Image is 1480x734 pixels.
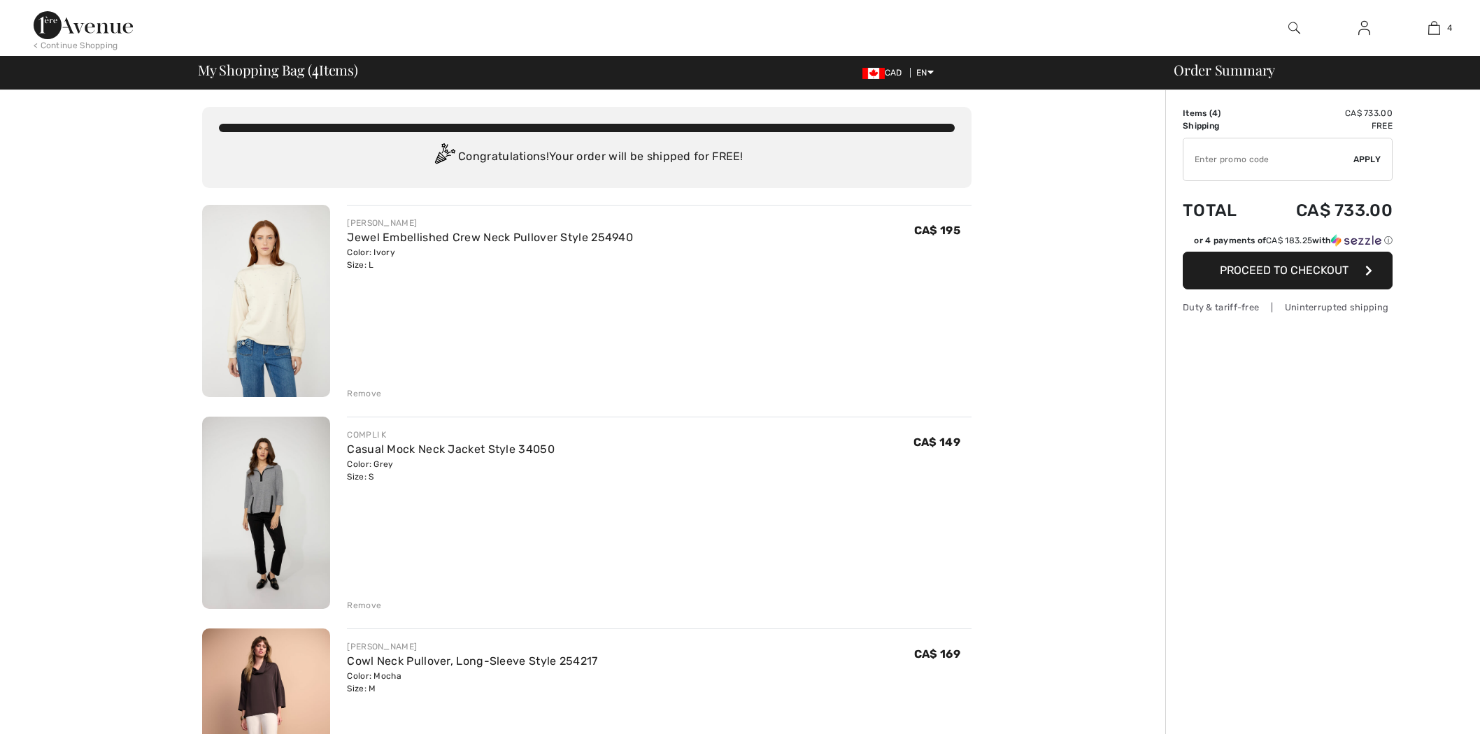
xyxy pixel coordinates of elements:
[347,387,381,400] div: Remove
[202,205,330,397] img: Jewel Embellished Crew Neck Pullover Style 254940
[1400,20,1468,36] a: 4
[1258,107,1393,120] td: CA$ 733.00
[914,224,960,237] span: CA$ 195
[1183,107,1258,120] td: Items ( )
[198,63,358,77] span: My Shopping Bag ( Items)
[1183,138,1353,180] input: Promo code
[34,11,133,39] img: 1ère Avenue
[34,39,118,52] div: < Continue Shopping
[914,647,960,661] span: CA$ 169
[1183,301,1393,314] div: Duty & tariff-free | Uninterrupted shipping
[430,143,458,171] img: Congratulation2.svg
[347,231,633,244] a: Jewel Embellished Crew Neck Pullover Style 254940
[1258,120,1393,132] td: Free
[1183,234,1393,252] div: or 4 payments ofCA$ 183.25withSezzle Click to learn more about Sezzle
[1220,264,1349,277] span: Proceed to Checkout
[347,246,633,271] div: Color: Ivory Size: L
[347,217,633,229] div: [PERSON_NAME]
[1183,120,1258,132] td: Shipping
[347,458,555,483] div: Color: Grey Size: S
[347,670,597,695] div: Color: Mocha Size: M
[1347,20,1381,37] a: Sign In
[347,640,597,653] div: [PERSON_NAME]
[1288,20,1300,36] img: search the website
[1428,20,1440,36] img: My Bag
[1447,22,1452,34] span: 4
[202,417,330,609] img: Casual Mock Neck Jacket Style 34050
[1331,234,1381,247] img: Sezzle
[347,442,555,456] a: Casual Mock Neck Jacket Style 34050
[916,68,934,78] span: EN
[347,429,555,441] div: COMPLI K
[1157,63,1472,77] div: Order Summary
[1183,252,1393,289] button: Proceed to Checkout
[1258,187,1393,234] td: CA$ 733.00
[1194,234,1393,247] div: or 4 payments of with
[862,68,908,78] span: CAD
[347,654,597,668] a: Cowl Neck Pullover, Long-Sleeve Style 254217
[862,68,885,79] img: Canadian Dollar
[219,143,955,171] div: Congratulations! Your order will be shipped for FREE!
[913,436,960,449] span: CA$ 149
[312,59,319,78] span: 4
[1353,153,1381,166] span: Apply
[347,599,381,612] div: Remove
[1212,108,1218,118] span: 4
[1266,236,1312,245] span: CA$ 183.25
[1358,20,1370,36] img: My Info
[1183,187,1258,234] td: Total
